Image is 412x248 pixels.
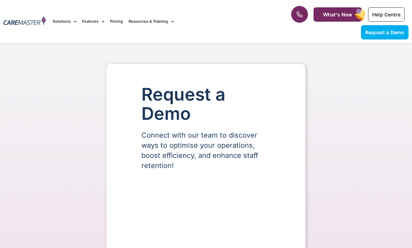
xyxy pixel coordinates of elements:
[368,7,405,22] a: Help Centre
[372,12,400,17] span: Help Centre
[141,85,271,123] h1: Request a Demo
[323,12,352,17] span: What's New
[365,29,404,35] span: Request a Demo
[141,130,271,171] p: Connect with our team to discover ways to optimise your operations, boost efficiency, and enhance...
[82,10,104,33] a: Features
[314,7,362,22] a: What's New
[128,10,174,33] a: Resources & Training
[53,10,76,33] a: Solutions
[53,10,263,33] nav: Menu
[3,17,46,26] img: CareMaster Logo
[361,25,409,39] a: Request a Demo
[110,10,123,33] a: Pricing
